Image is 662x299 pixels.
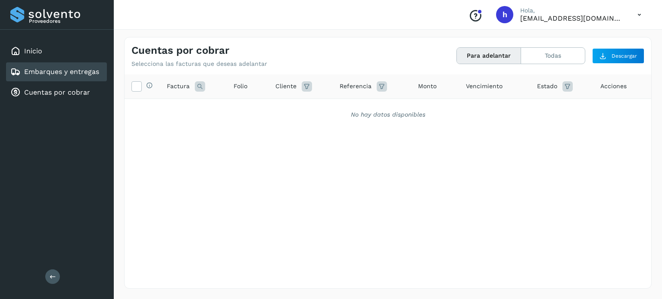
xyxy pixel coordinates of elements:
span: Factura [167,82,190,91]
h4: Cuentas por cobrar [131,44,229,57]
a: Cuentas por cobrar [24,88,90,96]
a: Inicio [24,47,42,55]
a: Embarques y entregas [24,68,99,76]
p: Proveedores [29,18,103,24]
span: Cliente [275,82,297,91]
span: Vencimiento [466,82,503,91]
span: Referencia [340,82,372,91]
button: Para adelantar [457,48,521,64]
div: Inicio [6,42,107,61]
span: Acciones [600,82,627,91]
span: Folio [234,82,247,91]
span: Descargar [612,52,637,60]
button: Descargar [592,48,644,64]
button: Todas [521,48,585,64]
div: Embarques y entregas [6,62,107,81]
p: Hola, [520,7,624,14]
div: Cuentas por cobrar [6,83,107,102]
span: Monto [418,82,437,91]
span: Estado [537,82,557,91]
div: No hay datos disponibles [136,110,640,119]
p: Selecciona las facturas que deseas adelantar [131,60,267,68]
p: hpichardo@karesan.com.mx [520,14,624,22]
